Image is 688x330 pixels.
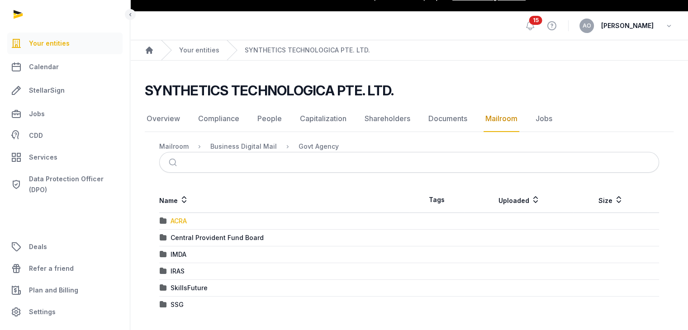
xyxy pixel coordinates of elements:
a: Jobs [534,106,554,132]
a: SYNTHETICS TECHNOLOGICA PTE. LTD. [245,46,370,55]
button: Submit [163,152,185,172]
div: Chat-Widget [643,287,688,330]
iframe: Chat Widget [643,287,688,330]
img: folder.svg [160,251,167,258]
span: CDD [29,130,43,141]
img: folder.svg [160,217,167,225]
th: Uploaded [465,187,574,213]
a: Calendar [7,56,123,78]
a: StellarSign [7,80,123,101]
a: Your entities [179,46,219,55]
a: Compliance [196,106,241,132]
span: 15 [529,16,542,25]
a: Jobs [7,103,123,125]
th: Name [159,187,409,213]
a: Refer a friend [7,258,123,279]
span: Plan and Billing [29,285,78,296]
h2: SYNTHETICS TECHNOLOGICA PTE. LTD. [145,82,394,99]
a: Deals [7,236,123,258]
span: Services [29,152,57,163]
div: Central Provident Fund Board [171,233,264,242]
div: Govt Agency [299,142,339,151]
img: folder.svg [160,268,167,275]
span: StellarSign [29,85,65,96]
button: AO [579,19,594,33]
span: Calendar [29,61,59,72]
span: Deals [29,241,47,252]
a: People [256,106,284,132]
a: Your entities [7,33,123,54]
a: Settings [7,301,123,323]
div: SkillsFuture [171,283,208,292]
a: Services [7,146,123,168]
img: folder.svg [160,301,167,308]
nav: Tabs [145,106,674,132]
span: [PERSON_NAME] [601,20,654,31]
a: Shareholders [363,106,412,132]
div: IMDA [171,250,186,259]
a: Overview [145,106,182,132]
img: folder.svg [160,234,167,241]
nav: Breadcrumb [159,141,659,152]
div: Mailroom [159,142,189,151]
nav: Breadcrumb [130,40,688,61]
div: IRAS [171,267,185,276]
a: Plan and Billing [7,279,123,301]
th: Size [574,187,648,213]
span: AO [583,23,591,28]
div: SSG [171,300,184,309]
a: Capitalization [298,106,348,132]
div: ACRA [171,217,187,226]
span: Data Protection Officer (DPO) [29,174,119,195]
a: Data Protection Officer (DPO) [7,170,123,199]
a: CDD [7,127,123,145]
a: Documents [427,106,469,132]
a: Mailroom [484,106,519,132]
span: Settings [29,306,56,317]
div: Business Digital Mail [210,142,277,151]
span: Refer a friend [29,263,74,274]
img: folder.svg [160,284,167,292]
span: Jobs [29,108,45,119]
th: Tags [409,187,465,213]
span: Your entities [29,38,70,49]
